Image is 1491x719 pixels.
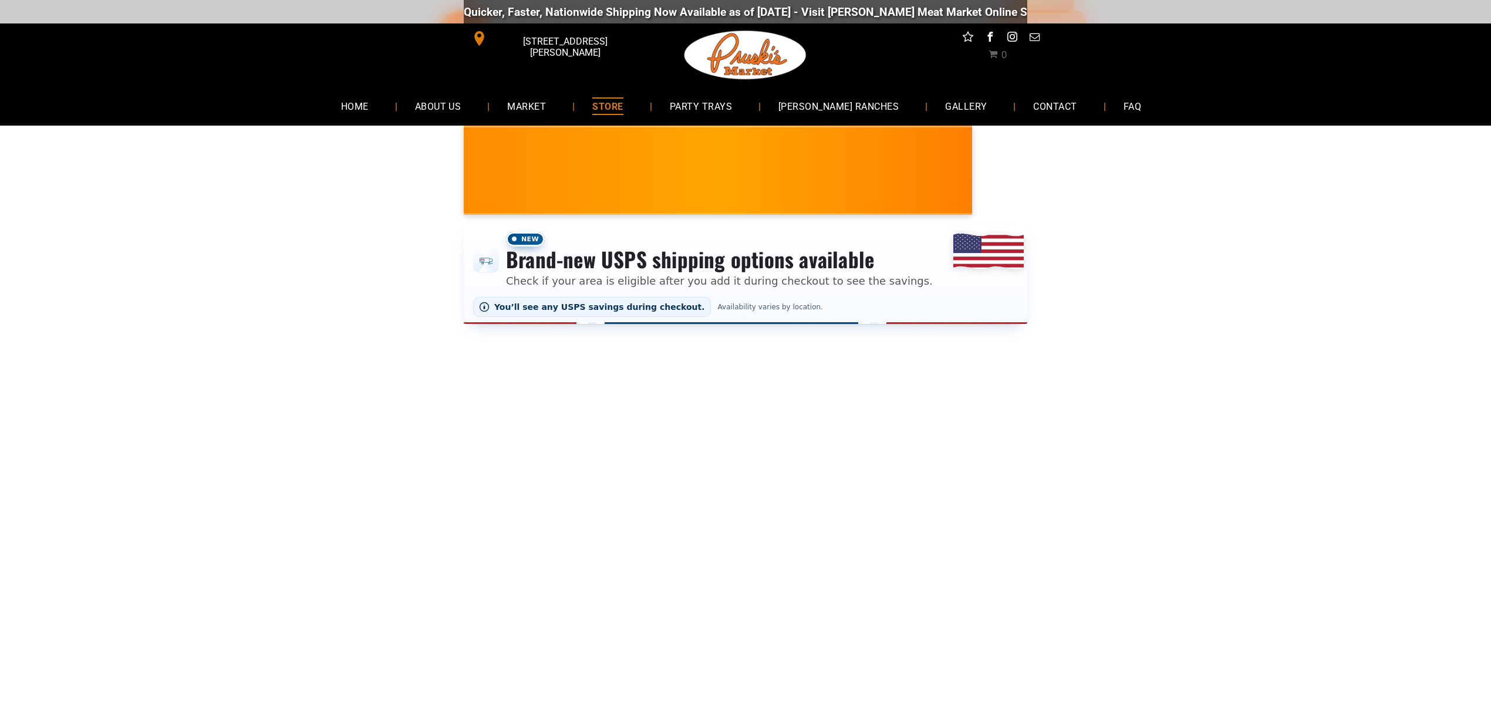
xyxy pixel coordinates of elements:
[960,29,976,48] a: Social network
[1016,90,1094,121] a: CONTACT
[652,90,750,121] a: PARTY TRAYS
[397,90,479,121] a: ABOUT US
[323,90,386,121] a: HOME
[716,303,825,311] span: Availability varies by location.
[682,23,809,87] img: Pruski-s+Market+HQ+Logo2-1920w.png
[1005,29,1020,48] a: instagram
[575,90,640,121] a: STORE
[506,232,545,247] span: New
[464,5,1175,19] div: Quicker, Faster, Nationwide Shipping Now Available as of [DATE] - Visit [PERSON_NAME] Meat Market...
[506,247,933,272] h3: Brand-new USPS shipping options available
[927,90,1004,121] a: GALLERY
[1106,90,1159,121] a: FAQ
[506,273,933,289] p: Check if your area is eligible after you add it during checkout to see the savings.
[494,302,705,312] span: You’ll see any USPS savings during checkout.
[464,29,643,48] a: [STREET_ADDRESS][PERSON_NAME]
[1027,29,1043,48] a: email
[490,30,641,64] span: [STREET_ADDRESS][PERSON_NAME]
[464,224,1027,324] div: Shipping options announcement
[1001,49,1007,60] span: 0
[490,90,564,121] a: MARKET
[983,29,998,48] a: facebook
[761,90,916,121] a: [PERSON_NAME] RANCHES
